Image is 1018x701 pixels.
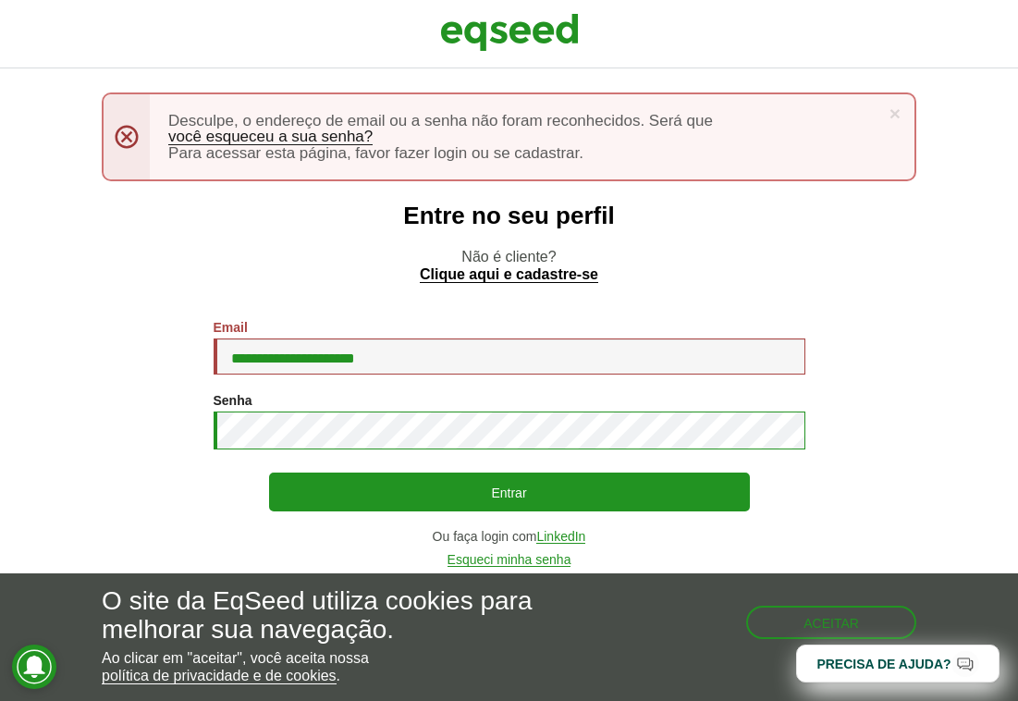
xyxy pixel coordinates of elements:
p: Não é cliente? [37,248,981,283]
img: EqSeed Logo [440,9,579,55]
li: Para acessar esta página, favor fazer login ou se cadastrar. [168,145,877,161]
p: Ao clicar em "aceitar", você aceita nossa . [102,649,590,684]
a: Clique aqui e cadastre-se [420,267,598,283]
button: Aceitar [746,606,916,639]
div: Ou faça login com [214,530,805,544]
a: Esqueci minha senha [448,553,571,567]
li: Desculpe, o endereço de email ou a senha não foram reconhecidos. Será que [168,113,877,145]
a: × [889,104,901,123]
label: Email [214,321,248,334]
label: Senha [214,394,252,407]
a: LinkedIn [536,530,585,544]
a: você esqueceu a sua senha? [168,129,373,145]
a: política de privacidade e de cookies [102,669,337,684]
h2: Entre no seu perfil [37,203,981,229]
h5: O site da EqSeed utiliza cookies para melhorar sua navegação. [102,587,590,645]
button: Entrar [269,473,750,511]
